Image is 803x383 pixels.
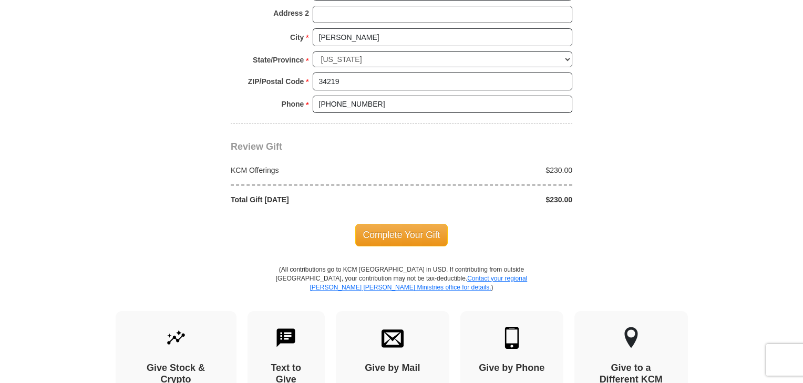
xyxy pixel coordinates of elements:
span: Complete Your Gift [355,224,448,246]
div: $230.00 [401,194,578,205]
h4: Give by Mail [354,363,431,374]
img: text-to-give.svg [275,327,297,349]
div: KCM Offerings [225,165,402,175]
a: Contact your regional [PERSON_NAME] [PERSON_NAME] Ministries office for details. [310,275,527,291]
strong: Address 2 [273,6,309,20]
div: Total Gift [DATE] [225,194,402,205]
strong: State/Province [253,53,304,67]
h4: Give by Phone [479,363,545,374]
span: Review Gift [231,141,282,152]
strong: City [290,30,304,45]
img: mobile.svg [501,327,523,349]
strong: Phone [282,97,304,111]
img: envelope.svg [382,327,404,349]
img: other-region [624,327,639,349]
div: $230.00 [401,165,578,175]
p: (All contributions go to KCM [GEOGRAPHIC_DATA] in USD. If contributing from outside [GEOGRAPHIC_D... [275,265,528,311]
img: give-by-stock.svg [165,327,187,349]
strong: ZIP/Postal Code [248,74,304,89]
